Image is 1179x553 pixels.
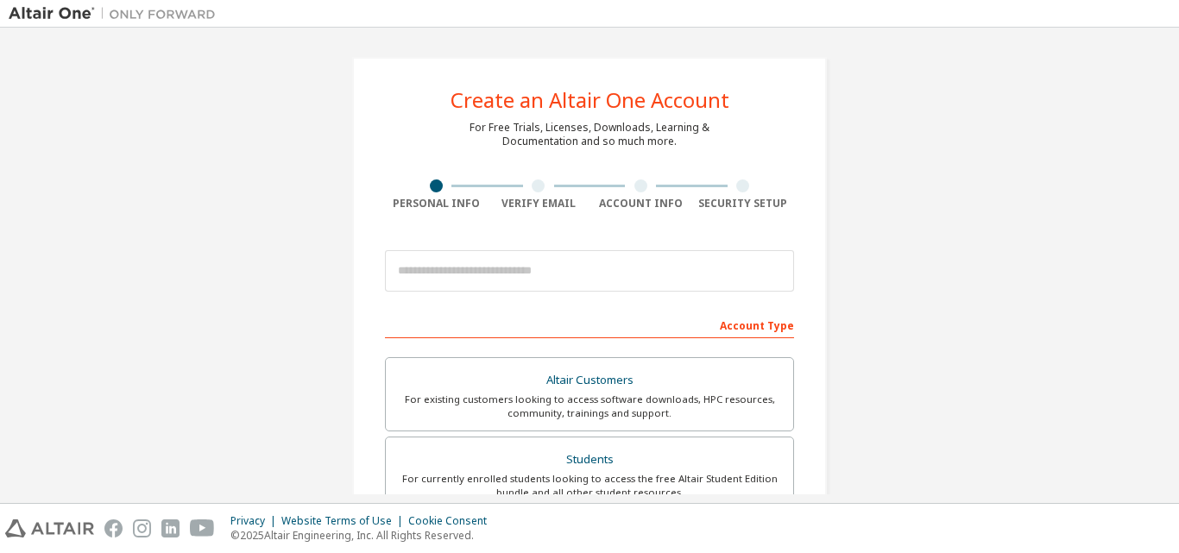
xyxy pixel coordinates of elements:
div: Website Terms of Use [281,514,408,528]
div: Verify Email [488,197,590,211]
img: youtube.svg [190,519,215,537]
p: © 2025 Altair Engineering, Inc. All Rights Reserved. [230,528,497,543]
div: Students [396,448,783,472]
div: Account Type [385,311,794,338]
img: altair_logo.svg [5,519,94,537]
div: For existing customers looking to access software downloads, HPC resources, community, trainings ... [396,393,783,420]
div: Cookie Consent [408,514,497,528]
img: linkedin.svg [161,519,180,537]
div: Personal Info [385,197,488,211]
img: Altair One [9,5,224,22]
div: Privacy [230,514,281,528]
div: For currently enrolled students looking to access the free Altair Student Edition bundle and all ... [396,472,783,500]
div: Altair Customers [396,368,783,393]
img: facebook.svg [104,519,123,537]
img: instagram.svg [133,519,151,537]
div: Create an Altair One Account [451,90,729,110]
div: Security Setup [692,197,795,211]
div: Account Info [589,197,692,211]
div: For Free Trials, Licenses, Downloads, Learning & Documentation and so much more. [470,121,709,148]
